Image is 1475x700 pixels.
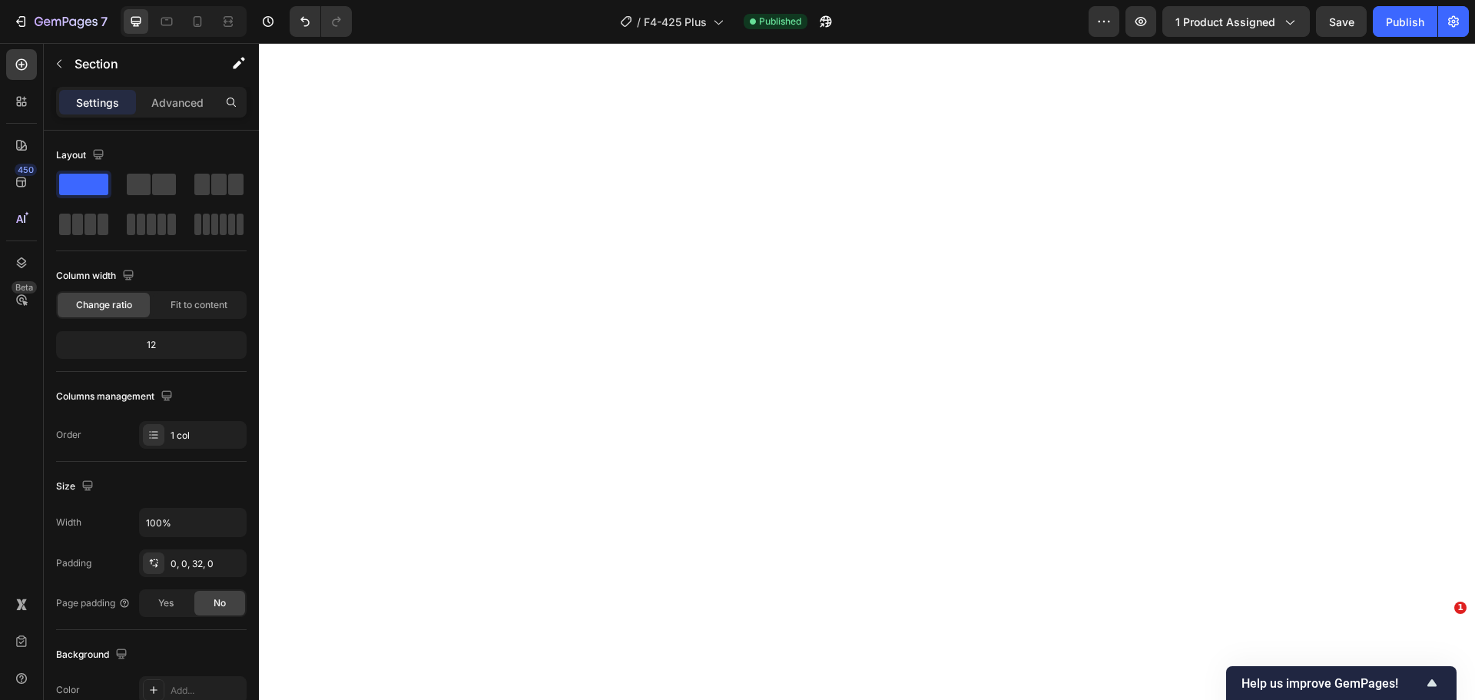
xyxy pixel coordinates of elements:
div: Background [56,645,131,665]
button: Save [1316,6,1367,37]
div: Size [56,476,97,497]
span: 1 product assigned [1175,14,1275,30]
div: Color [56,683,80,697]
div: Columns management [56,386,176,407]
span: Save [1329,15,1354,28]
span: Fit to content [171,298,227,312]
span: Help us improve GemPages! [1241,676,1423,691]
span: Yes [158,596,174,610]
span: 1 [1454,602,1467,614]
iframe: Design area [259,43,1475,700]
input: Auto [140,509,246,536]
div: Padding [56,556,91,570]
span: Change ratio [76,298,132,312]
span: / [637,14,641,30]
button: 7 [6,6,114,37]
div: Column width [56,266,138,287]
div: Undo/Redo [290,6,352,37]
div: Publish [1386,14,1424,30]
div: 450 [15,164,37,176]
button: Show survey - Help us improve GemPages! [1241,674,1441,692]
div: Page padding [56,596,131,610]
div: Beta [12,281,37,294]
div: Order [56,428,81,442]
span: F4-425 Plus [644,14,707,30]
div: Layout [56,145,108,166]
span: Published [759,15,801,28]
iframe: Intercom live chat [1423,625,1460,662]
div: Width [56,516,81,529]
div: 1 col [171,429,243,443]
button: 1 product assigned [1162,6,1310,37]
p: Advanced [151,95,204,111]
p: Section [75,55,201,73]
span: No [214,596,226,610]
div: 12 [59,334,244,356]
button: Publish [1373,6,1437,37]
p: Settings [76,95,119,111]
div: Add... [171,684,243,698]
p: 7 [101,12,108,31]
div: 0, 0, 32, 0 [171,557,243,571]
